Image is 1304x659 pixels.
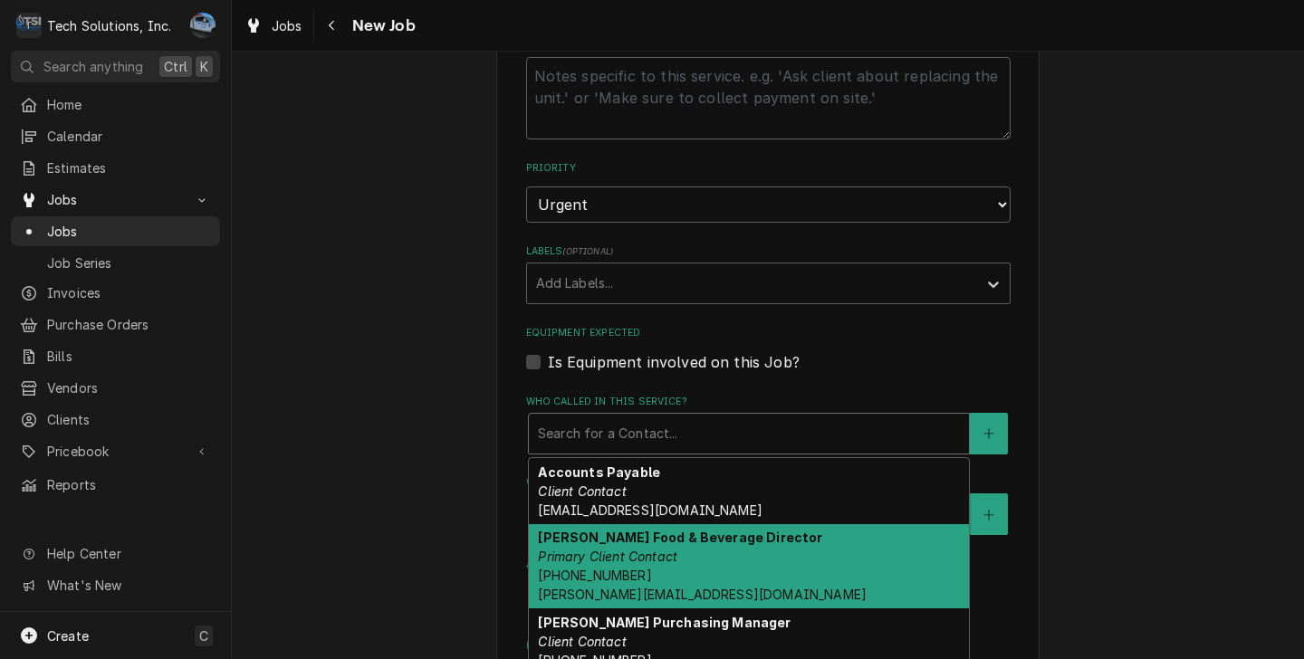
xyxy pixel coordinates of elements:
[47,442,184,461] span: Pricebook
[526,476,1011,491] label: Who should the tech(s) ask for?
[11,373,220,403] a: Vendors
[11,51,220,82] button: Search anythingCtrlK
[47,475,211,494] span: Reports
[526,161,1011,176] label: Priority
[983,509,994,521] svg: Create New Contact
[47,576,209,595] span: What's New
[526,244,1011,303] div: Labels
[47,315,211,334] span: Purchase Orders
[538,483,626,499] em: Client Contact
[538,568,867,602] span: [PHONE_NUMBER] [PERSON_NAME][EMAIL_ADDRESS][DOMAIN_NAME]
[347,14,416,38] span: New Job
[11,121,220,151] a: Calendar
[11,310,220,339] a: Purchase Orders
[526,558,1011,572] label: Attachments
[11,436,220,466] a: Go to Pricebook
[47,378,211,397] span: Vendors
[11,216,220,246] a: Jobs
[538,464,660,480] strong: Accounts Payable
[47,544,209,563] span: Help Center
[47,16,171,35] div: Tech Solutions, Inc.
[970,413,1008,454] button: Create New Contact
[200,57,208,76] span: K
[538,549,677,564] em: Primary Client Contact
[526,161,1011,222] div: Priority
[11,405,220,435] a: Clients
[526,326,1011,340] label: Equipment Expected
[526,395,1011,454] div: Who called in this service?
[47,222,211,241] span: Jobs
[526,558,1011,617] div: Attachments
[16,13,42,38] div: T
[164,57,187,76] span: Ctrl
[11,153,220,183] a: Estimates
[11,248,220,278] a: Job Series
[47,190,184,209] span: Jobs
[47,253,211,272] span: Job Series
[318,11,347,40] button: Navigate back
[526,326,1011,372] div: Equipment Expected
[526,32,1011,138] div: Technician Instructions
[47,347,211,366] span: Bills
[538,615,791,630] strong: [PERSON_NAME] Purchasing Manager
[562,246,613,256] span: ( optional )
[47,410,211,429] span: Clients
[538,530,822,545] strong: [PERSON_NAME] Food & Beverage Director
[190,13,216,38] div: JP
[47,628,89,644] span: Create
[11,185,220,215] a: Go to Jobs
[970,493,1008,535] button: Create New Contact
[237,11,310,41] a: Jobs
[11,278,220,308] a: Invoices
[11,570,220,600] a: Go to What's New
[11,341,220,371] a: Bills
[11,90,220,119] a: Home
[43,57,143,76] span: Search anything
[47,283,211,302] span: Invoices
[190,13,216,38] div: Joe Paschal's Avatar
[538,502,762,518] span: [EMAIL_ADDRESS][DOMAIN_NAME]
[47,95,211,114] span: Home
[272,16,302,35] span: Jobs
[526,244,1011,259] label: Labels
[526,395,1011,409] label: Who called in this service?
[538,634,626,649] em: Client Contact
[47,127,211,146] span: Calendar
[199,626,208,645] span: C
[11,539,220,568] a: Go to Help Center
[526,476,1011,535] div: Who should the tech(s) ask for?
[983,427,994,440] svg: Create New Contact
[11,470,220,500] a: Reports
[47,158,211,177] span: Estimates
[526,639,1011,654] label: Estimated Arrival Time
[16,13,42,38] div: Tech Solutions, Inc.'s Avatar
[548,351,800,373] label: Is Equipment involved on this Job?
